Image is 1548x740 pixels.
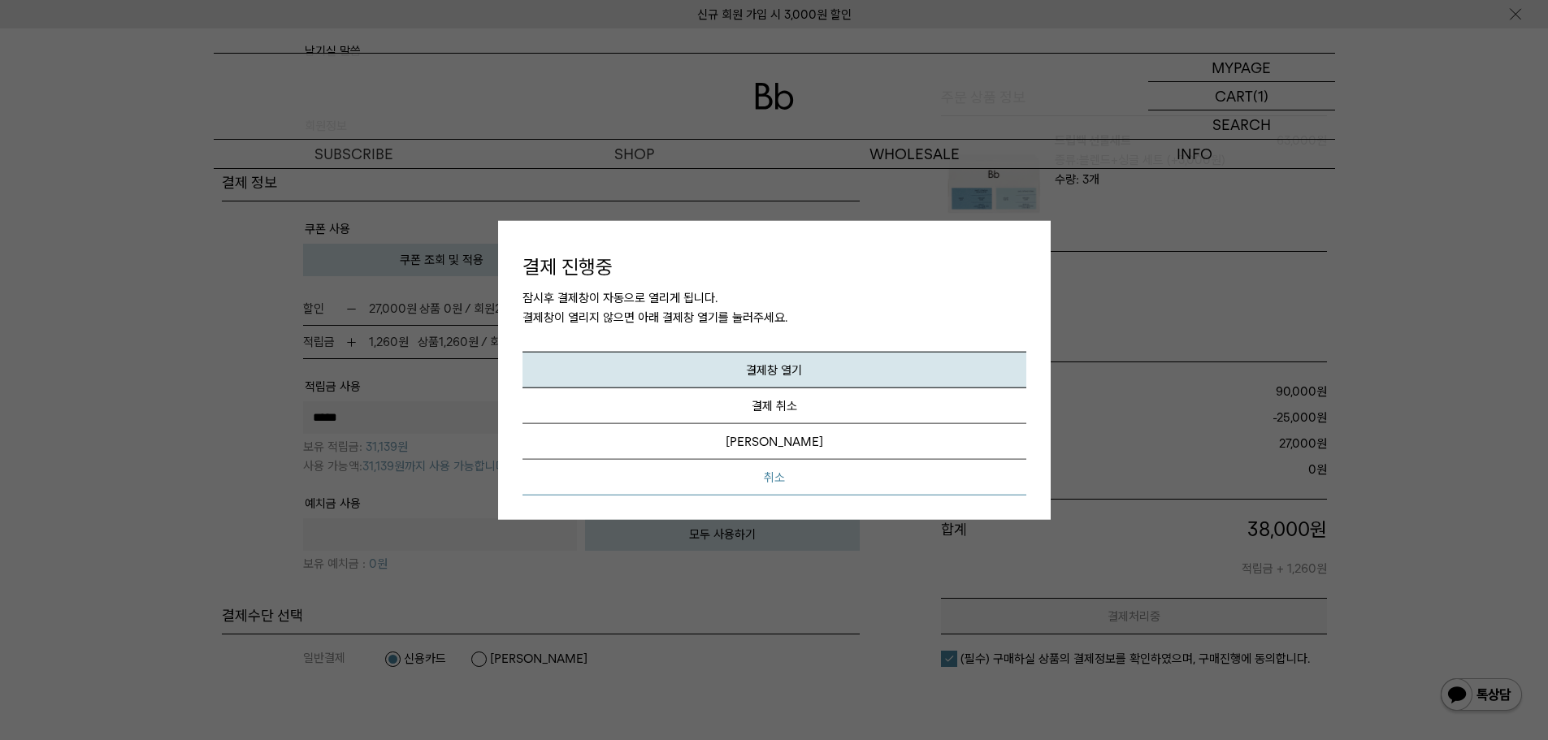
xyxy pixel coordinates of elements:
[726,435,823,449] em: [PERSON_NAME]
[523,253,1026,280] h4: 결제 진행중
[523,424,1026,460] a: [PERSON_NAME]
[523,460,1026,495] button: 취소
[523,388,1026,424] a: 결제 취소
[523,352,1026,388] button: 결제창 열기
[746,363,802,378] em: 결제창 열기
[523,288,1026,352] p: 잠시후 결제창이 자동으로 열리게 됩니다. 결제창이 열리지 않으면 아래 결제창 열기를 눌러주세요.
[752,399,797,413] em: 결제 취소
